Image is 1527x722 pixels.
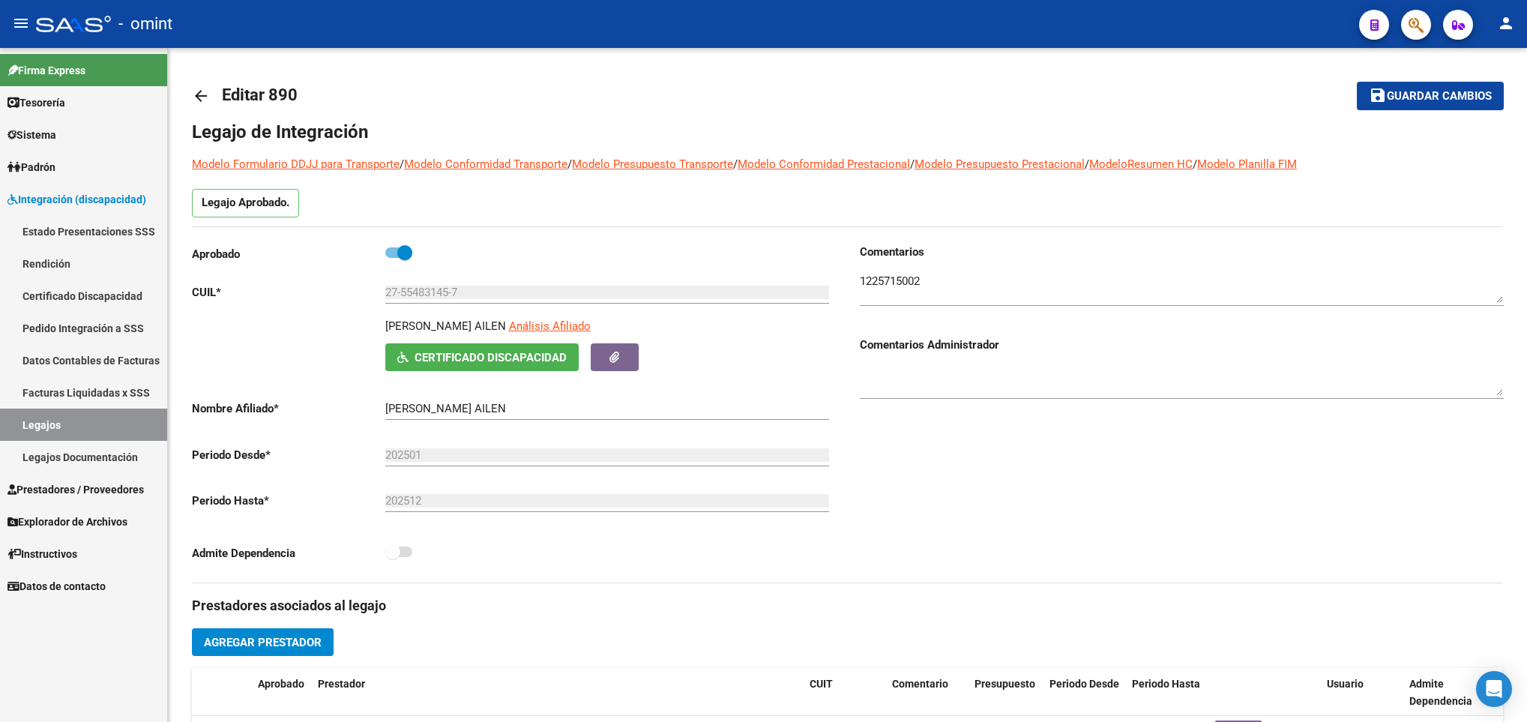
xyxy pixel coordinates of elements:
[886,668,969,718] datatable-header-cell: Comentario
[7,159,55,175] span: Padrón
[385,343,579,371] button: Certificado Discapacidad
[192,595,1503,616] h3: Prestadores asociados al legajo
[810,678,833,690] span: CUIT
[7,546,77,562] span: Instructivos
[7,62,85,79] span: Firma Express
[1126,668,1208,718] datatable-header-cell: Periodo Hasta
[7,191,146,208] span: Integración (discapacidad)
[192,189,299,217] p: Legajo Aprobado.
[1049,678,1119,690] span: Periodo Desde
[252,668,312,718] datatable-header-cell: Aprobado
[192,120,1503,144] h1: Legajo de Integración
[312,668,804,718] datatable-header-cell: Prestador
[1197,157,1297,171] a: Modelo Planilla FIM
[258,678,304,690] span: Aprobado
[1357,82,1504,109] button: Guardar cambios
[192,400,385,417] p: Nombre Afiliado
[804,668,886,718] datatable-header-cell: CUIT
[192,284,385,301] p: CUIL
[892,678,948,690] span: Comentario
[1132,678,1200,690] span: Periodo Hasta
[572,157,733,171] a: Modelo Presupuesto Transporte
[975,678,1035,690] span: Presupuesto
[1476,671,1512,707] div: Open Intercom Messenger
[969,668,1043,718] datatable-header-cell: Presupuesto
[192,493,385,509] p: Periodo Hasta
[738,157,910,171] a: Modelo Conformidad Prestacional
[204,636,322,649] span: Agregar Prestador
[12,14,30,32] mat-icon: menu
[192,447,385,463] p: Periodo Desde
[1497,14,1515,32] mat-icon: person
[415,351,567,364] span: Certificado Discapacidad
[860,337,1504,353] h3: Comentarios Administrador
[7,127,56,143] span: Sistema
[404,157,567,171] a: Modelo Conformidad Transporte
[1089,157,1193,171] a: ModeloResumen HC
[1369,86,1387,104] mat-icon: save
[1327,678,1364,690] span: Usuario
[509,319,591,333] span: Análisis Afiliado
[385,318,506,334] p: [PERSON_NAME] AILEN
[1409,678,1472,707] span: Admite Dependencia
[7,481,144,498] span: Prestadores / Proveedores
[915,157,1085,171] a: Modelo Presupuesto Prestacional
[192,628,334,656] button: Agregar Prestador
[1387,90,1492,103] span: Guardar cambios
[318,678,365,690] span: Prestador
[7,94,65,111] span: Tesorería
[1043,668,1126,718] datatable-header-cell: Periodo Desde
[7,578,106,595] span: Datos de contacto
[118,7,172,40] span: - omint
[192,87,210,105] mat-icon: arrow_back
[192,157,400,171] a: Modelo Formulario DDJJ para Transporte
[1403,668,1486,718] datatable-header-cell: Admite Dependencia
[222,85,298,104] span: Editar 890
[192,246,385,262] p: Aprobado
[860,244,1504,260] h3: Comentarios
[192,545,385,562] p: Admite Dependencia
[1321,668,1403,718] datatable-header-cell: Usuario
[7,514,127,530] span: Explorador de Archivos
